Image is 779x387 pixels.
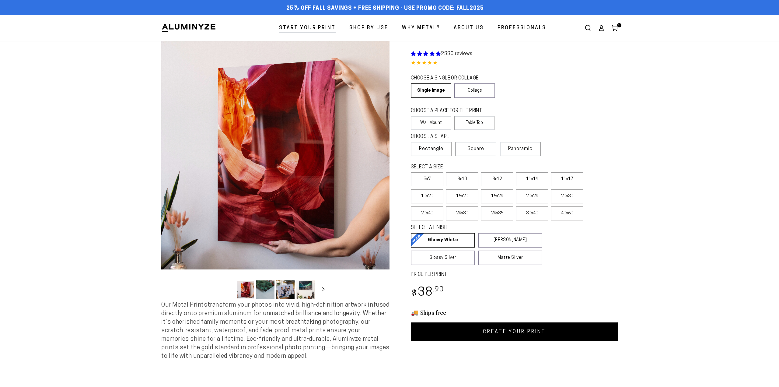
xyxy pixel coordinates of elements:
[433,286,444,293] sup: .90
[478,251,542,265] a: Matte Silver
[454,83,495,98] a: Collage
[446,189,478,203] label: 16x20
[516,206,548,220] label: 30x40
[161,302,389,359] span: Our Metal Prints transform your photos into vivid, high-definition artwork infused directly onto ...
[478,233,542,248] a: [PERSON_NAME]
[551,189,583,203] label: 20x30
[411,189,443,203] label: 10x20
[411,224,528,231] legend: SELECT A FINISH
[446,206,478,220] label: 24x30
[411,83,451,98] a: Single Image
[411,308,618,316] h3: 🚚 Ships free
[516,189,548,203] label: 20x24
[481,189,513,203] label: 16x24
[397,20,445,36] a: Why Metal?
[454,24,484,33] span: About Us
[411,287,444,299] bdi: 38
[618,23,620,27] span: 1
[551,206,583,220] label: 40x60
[402,24,440,33] span: Why Metal?
[316,283,330,296] button: Slide right
[286,5,484,12] span: 25% off FALL Savings + Free Shipping - Use Promo Code: FALL2025
[276,280,295,299] button: Load image 3 in gallery view
[411,206,443,220] label: 20x40
[411,233,475,248] a: Glossy White
[236,280,254,299] button: Load image 1 in gallery view
[279,24,336,33] span: Start Your Print
[161,23,216,33] img: Aluminyze
[411,251,475,265] a: Glossy Silver
[411,271,618,278] label: PRICE PER PRINT
[411,59,618,68] div: 4.85 out of 5.0 stars
[412,290,417,298] span: $
[481,172,513,186] label: 8x12
[419,145,443,153] span: Rectangle
[467,145,484,153] span: Square
[411,164,533,171] legend: SELECT A SIZE
[498,24,546,33] span: Professionals
[481,206,513,220] label: 24x36
[221,283,234,296] button: Slide left
[161,41,389,301] media-gallery: Gallery Viewer
[454,116,495,130] label: Table Top
[296,280,315,299] button: Load image 4 in gallery view
[516,172,548,186] label: 11x14
[411,116,451,130] label: Wall Mount
[349,24,388,33] span: Shop By Use
[411,133,490,140] legend: CHOOSE A SHAPE
[449,20,488,36] a: About Us
[411,107,489,114] legend: CHOOSE A PLACE FOR THE PRINT
[551,172,583,186] label: 11x17
[345,20,393,36] a: Shop By Use
[446,172,478,186] label: 8x10
[493,20,551,36] a: Professionals
[411,172,443,186] label: 5x7
[411,75,489,82] legend: CHOOSE A SINGLE OR COLLAGE
[411,322,618,341] a: CREATE YOUR PRINT
[508,146,533,151] span: Panoramic
[274,20,340,36] a: Start Your Print
[256,280,274,299] button: Load image 2 in gallery view
[581,21,595,35] summary: Search our site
